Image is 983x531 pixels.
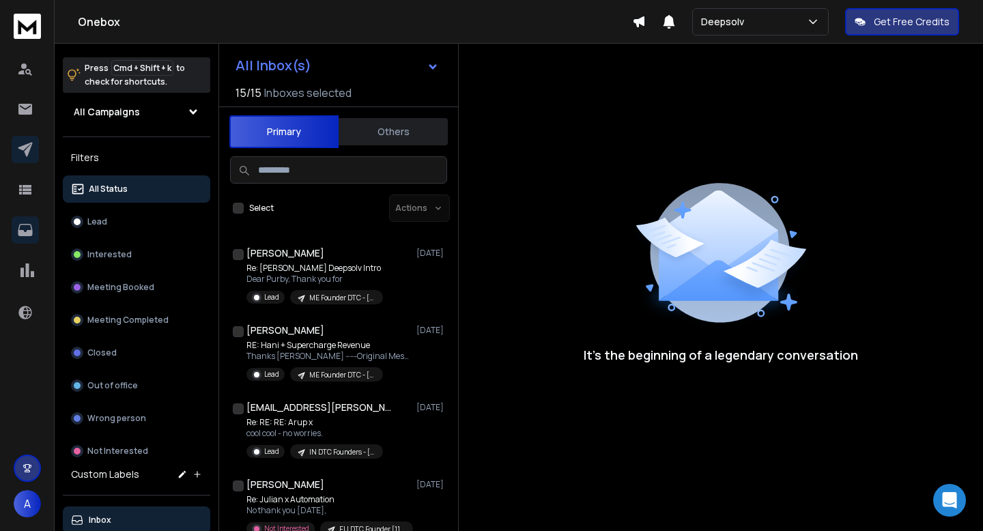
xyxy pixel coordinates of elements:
p: Press to check for shortcuts. [85,61,185,89]
p: Deepsolv [701,15,750,29]
p: Get Free Credits [874,15,950,29]
button: Meeting Completed [63,306,210,334]
button: Not Interested [63,437,210,465]
button: A [14,490,41,517]
img: logo [14,14,41,39]
p: cool cool - no worries. [246,428,383,439]
p: Not Interested [87,446,148,457]
h1: Onebox [78,14,632,30]
p: Re: Julian x Automation [246,494,410,505]
h3: Custom Labels [71,468,139,481]
label: Select [249,203,274,214]
p: IN DTC Founders - [PERSON_NAME] [309,447,375,457]
p: Lead [264,292,279,302]
button: Others [339,117,448,147]
p: Thanks [PERSON_NAME] -----Original Message----- From: [246,351,410,362]
button: Primary [229,115,339,148]
span: 15 / 15 [236,85,261,101]
h1: [PERSON_NAME] [246,478,324,491]
h1: All Inbox(s) [236,59,311,72]
p: ME Founder DTC - [PERSON_NAME] [309,293,375,303]
button: All Campaigns [63,98,210,126]
p: Meeting Booked [87,282,154,293]
p: Lead [87,216,107,227]
p: Inbox [89,515,111,526]
p: Re: RE: RE: Arup x [246,417,383,428]
span: Cmd + Shift + k [111,60,173,76]
h1: [PERSON_NAME] [246,246,324,260]
button: Meeting Booked [63,274,210,301]
button: All Inbox(s) [225,52,450,79]
p: ME Founder DTC - [PERSON_NAME] [309,370,375,380]
p: Wrong person [87,413,146,424]
p: Lead [264,369,279,379]
h1: [PERSON_NAME] [246,324,324,337]
p: [DATE] [416,248,447,259]
p: Out of office [87,380,138,391]
h3: Inboxes selected [264,85,352,101]
p: Lead [264,446,279,457]
button: Closed [63,339,210,367]
p: All Status [89,184,128,195]
p: No thank you [DATE], [246,505,410,516]
p: It’s the beginning of a legendary conversation [584,345,858,364]
h1: [EMAIL_ADDRESS][PERSON_NAME][DOMAIN_NAME] [246,401,397,414]
p: [DATE] [416,479,447,490]
button: Lead [63,208,210,235]
p: [DATE] [416,402,447,413]
p: Meeting Completed [87,315,169,326]
button: Get Free Credits [845,8,959,35]
p: Re: [PERSON_NAME] Deepsolv Intro [246,263,383,274]
p: Interested [87,249,132,260]
h1: All Campaigns [74,105,140,119]
p: Closed [87,347,117,358]
p: RE: Hani + Supercharge Revenue [246,340,410,351]
h3: Filters [63,148,210,167]
button: Out of office [63,372,210,399]
button: Wrong person [63,405,210,432]
div: Open Intercom Messenger [933,484,966,517]
p: [DATE] [416,325,447,336]
p: Dear Purby, Thank you for [246,274,383,285]
button: Interested [63,241,210,268]
button: All Status [63,175,210,203]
